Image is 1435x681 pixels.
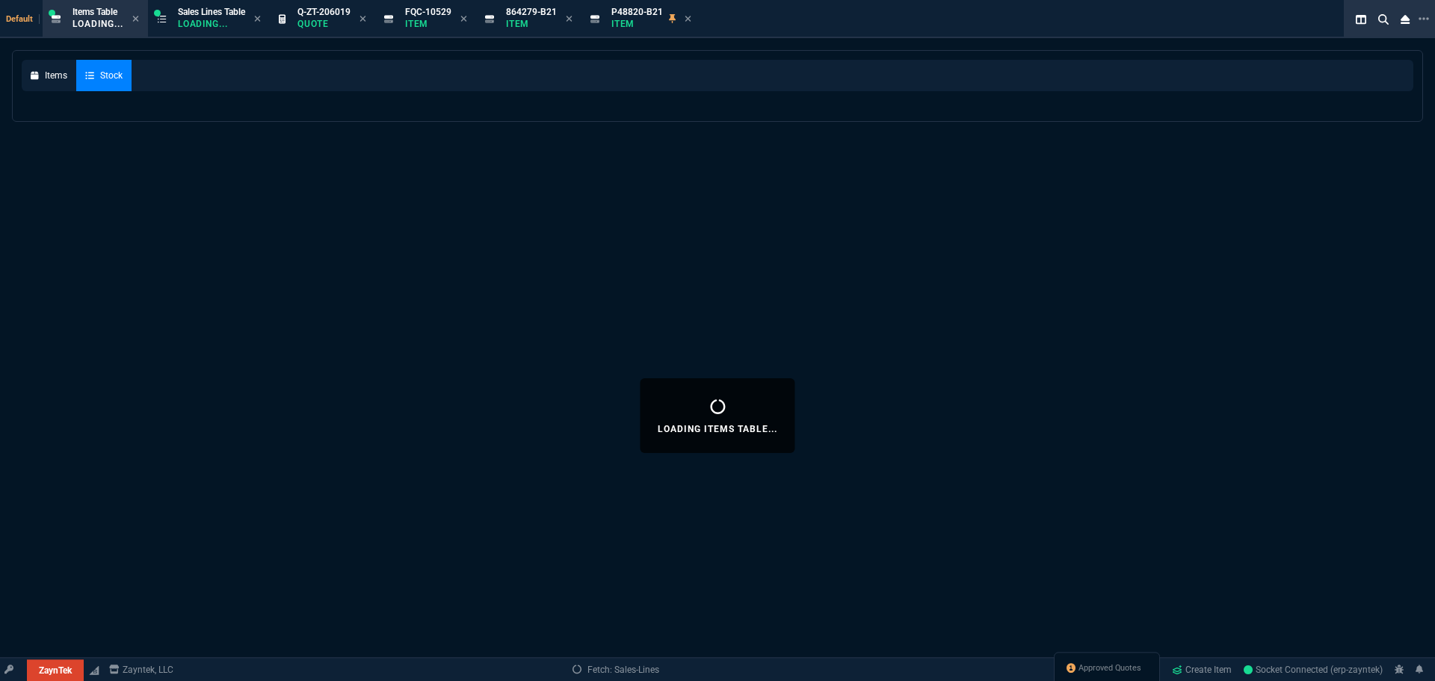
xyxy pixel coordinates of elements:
span: Default [6,14,40,24]
p: Loading Items Table... [658,423,777,435]
span: Approved Quotes [1078,662,1141,674]
p: Loading... [178,18,245,30]
span: P48820-B21 [611,7,663,17]
a: Create Item [1166,659,1238,681]
p: Item [405,18,451,30]
nx-icon: Close Tab [359,13,366,25]
nx-icon: Close Workbench [1395,10,1416,28]
a: q_k0mgVFSPGDM1UxAADq [1244,663,1383,677]
a: Fetch: Sales-Lines [573,663,659,677]
p: Item [506,18,557,30]
nx-icon: Close Tab [685,13,691,25]
nx-icon: Close Tab [254,13,261,25]
nx-icon: Close Tab [566,13,573,25]
a: Stock [76,60,132,91]
span: Sales Lines Table [178,7,245,17]
span: Items Table [72,7,117,17]
a: msbcCompanyName [105,663,178,677]
span: 864279-B21 [506,7,557,17]
p: Item [611,18,663,30]
nx-icon: Search [1372,10,1395,28]
nx-icon: Open New Tab [1419,12,1429,26]
p: Loading... [72,18,123,30]
span: Q-ZT-206019 [297,7,351,17]
nx-icon: Close Tab [460,13,467,25]
span: FQC-10529 [405,7,451,17]
a: Items [22,60,76,91]
p: Quote [297,18,351,30]
span: Socket Connected (erp-zayntek) [1244,665,1383,675]
nx-icon: Close Tab [132,13,139,25]
nx-icon: Split Panels [1350,10,1372,28]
